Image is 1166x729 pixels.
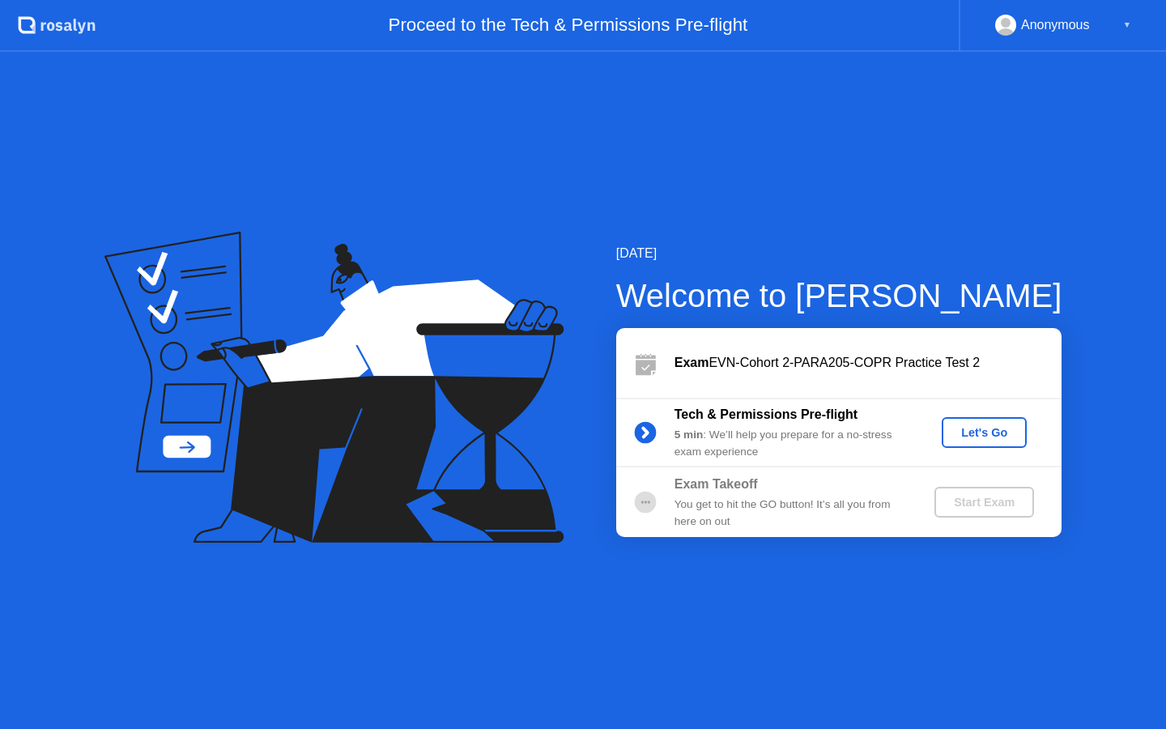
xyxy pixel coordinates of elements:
div: ▼ [1123,15,1131,36]
div: Start Exam [941,496,1028,509]
b: Exam Takeoff [674,477,758,491]
button: Let's Go [942,417,1027,448]
b: Tech & Permissions Pre-flight [674,407,857,421]
div: : We’ll help you prepare for a no-stress exam experience [674,427,908,460]
button: Start Exam [934,487,1034,518]
b: 5 min [674,428,704,441]
div: Welcome to [PERSON_NAME] [616,271,1062,320]
div: [DATE] [616,244,1062,263]
b: Exam [674,356,709,369]
div: You get to hit the GO button! It’s all you from here on out [674,497,908,530]
div: EVN-Cohort 2-PARA205-COPR Practice Test 2 [674,353,1062,373]
div: Anonymous [1021,15,1090,36]
div: Let's Go [948,426,1020,439]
